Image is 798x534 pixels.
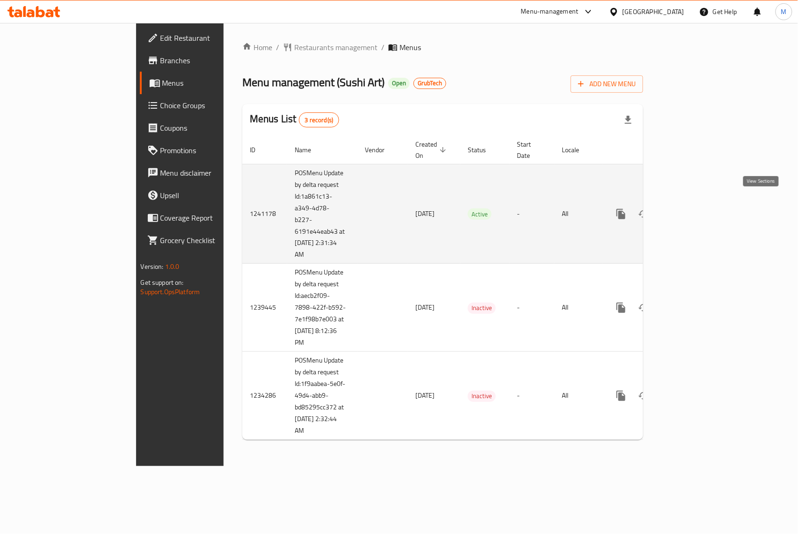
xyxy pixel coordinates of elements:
div: Active [468,208,492,220]
a: Edit Restaurant [140,27,269,49]
td: POSMenu Update by delta request Id:1a861c13-a349-4d78-b227-6191e44eab43 at [DATE] 2:31:34 AM [287,164,357,264]
a: Choice Groups [140,94,269,117]
span: Add New Menu [578,78,636,90]
a: Support.OpsPlatform [141,286,200,298]
td: POSMenu Update by delta request Id:aecb2f09-7898-422f-b592-7e1f98b7e003 at [DATE] 8:12:36 PM [287,264,357,352]
a: Restaurants management [283,42,377,53]
nav: breadcrumb [242,42,643,53]
span: Promotions [160,145,262,156]
span: M [781,7,787,17]
span: Status [468,144,498,156]
span: [DATE] [415,301,435,313]
div: Menu-management [521,6,579,17]
button: Change Status [632,385,655,407]
span: ID [250,144,268,156]
span: Coupons [160,122,262,133]
span: [DATE] [415,208,435,220]
a: Coverage Report [140,207,269,229]
span: Menus [399,42,421,53]
td: POSMenu Update by delta request Id:1f9aabea-5e0f-49d4-abb9-bd85295cc372 at [DATE] 2:32:44 AM [287,352,357,440]
a: Upsell [140,184,269,207]
a: Coupons [140,117,269,139]
span: Inactive [468,303,496,313]
span: Active [468,209,492,220]
span: Open [388,79,410,87]
button: Add New Menu [571,75,643,93]
span: Menu management ( Sushi Art ) [242,72,384,93]
span: 1.0.0 [165,260,180,273]
td: - [509,264,554,352]
td: All [554,352,602,440]
span: Start Date [517,139,543,161]
button: more [610,385,632,407]
span: Version: [141,260,164,273]
div: Inactive [468,391,496,402]
span: Name [295,144,323,156]
span: Get support on: [141,276,184,289]
span: Vendor [365,144,397,156]
span: Menu disclaimer [160,167,262,178]
th: Actions [602,136,707,164]
a: Menu disclaimer [140,162,269,184]
a: Branches [140,49,269,72]
span: Menus [162,77,262,89]
span: Inactive [468,391,496,401]
div: Open [388,78,410,89]
span: 3 record(s) [299,116,339,125]
h2: Menus List [250,112,339,127]
table: enhanced table [242,136,707,440]
button: more [610,297,632,319]
li: / [276,42,279,53]
button: Change Status [632,297,655,319]
span: GrubTech [414,79,446,87]
span: Restaurants management [294,42,377,53]
a: Grocery Checklist [140,229,269,252]
a: Promotions [140,139,269,162]
span: [DATE] [415,389,435,401]
span: Upsell [160,190,262,201]
td: All [554,164,602,264]
span: Coverage Report [160,212,262,223]
div: Inactive [468,303,496,314]
li: / [381,42,384,53]
span: Created On [415,139,449,161]
span: Locale [562,144,591,156]
span: Branches [160,55,262,66]
span: Edit Restaurant [160,32,262,44]
span: Grocery Checklist [160,235,262,246]
td: - [509,352,554,440]
div: Export file [617,109,639,131]
span: Choice Groups [160,100,262,111]
td: - [509,164,554,264]
td: All [554,264,602,352]
a: Menus [140,72,269,94]
button: more [610,203,632,225]
div: [GEOGRAPHIC_DATA] [623,7,684,17]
